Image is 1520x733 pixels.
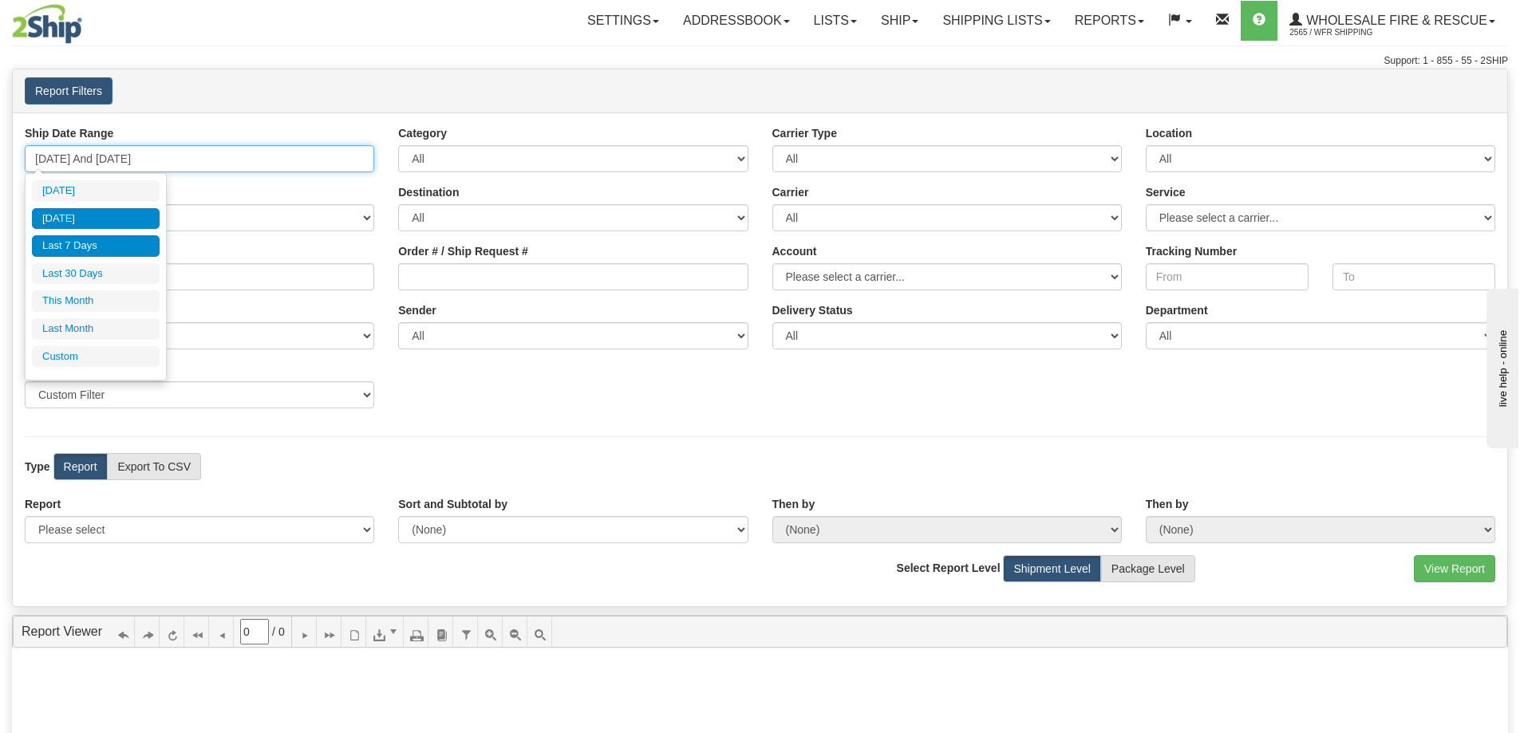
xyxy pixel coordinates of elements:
[32,263,160,285] li: Last 30 Days
[772,496,815,512] label: Then by
[772,322,1122,349] select: Please ensure data set in report has been RECENTLY tracked from your Shipment History
[1289,25,1409,41] span: 2565 / WFR Shipping
[53,453,108,480] label: Report
[25,459,50,475] label: Type
[1277,1,1507,41] a: WHOLESALE FIRE & RESCUE 2565 / WFR Shipping
[671,1,802,41] a: Addressbook
[930,1,1062,41] a: Shipping lists
[1101,555,1195,582] label: Package Level
[1332,263,1495,290] input: To
[772,243,817,259] label: Account
[272,624,275,640] span: /
[32,235,160,257] li: Last 7 Days
[1146,184,1186,200] label: Service
[32,346,160,368] li: Custom
[772,184,809,200] label: Carrier
[12,54,1508,68] div: Support: 1 - 855 - 55 - 2SHIP
[1414,555,1495,582] button: View Report
[1483,285,1518,447] iframe: chat widget
[25,125,113,141] label: Ship Date Range
[772,125,837,141] label: Carrier Type
[1302,14,1487,27] span: WHOLESALE FIRE & RESCUE
[12,14,148,26] div: live help - online
[1146,496,1189,512] label: Then by
[1146,125,1192,141] label: Location
[1063,1,1156,41] a: Reports
[1146,302,1208,318] label: Department
[32,290,160,312] li: This Month
[772,302,853,318] label: Please ensure data set in report has been RECENTLY tracked from your Shipment History
[25,496,61,512] label: Report
[869,1,930,41] a: Ship
[398,184,459,200] label: Destination
[25,77,113,104] button: Report Filters
[1146,263,1309,290] input: From
[1146,243,1237,259] label: Tracking Number
[22,625,102,638] a: Report Viewer
[32,180,160,202] li: [DATE]
[107,453,201,480] label: Export To CSV
[32,208,160,230] li: [DATE]
[398,243,528,259] label: Order # / Ship Request #
[1003,555,1101,582] label: Shipment Level
[32,318,160,340] li: Last Month
[398,302,436,318] label: Sender
[897,560,1001,576] label: Select Report Level
[278,624,285,640] span: 0
[12,4,82,44] img: logo2565.jpg
[575,1,671,41] a: Settings
[398,496,507,512] label: Sort and Subtotal by
[398,125,447,141] label: Category
[802,1,869,41] a: Lists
